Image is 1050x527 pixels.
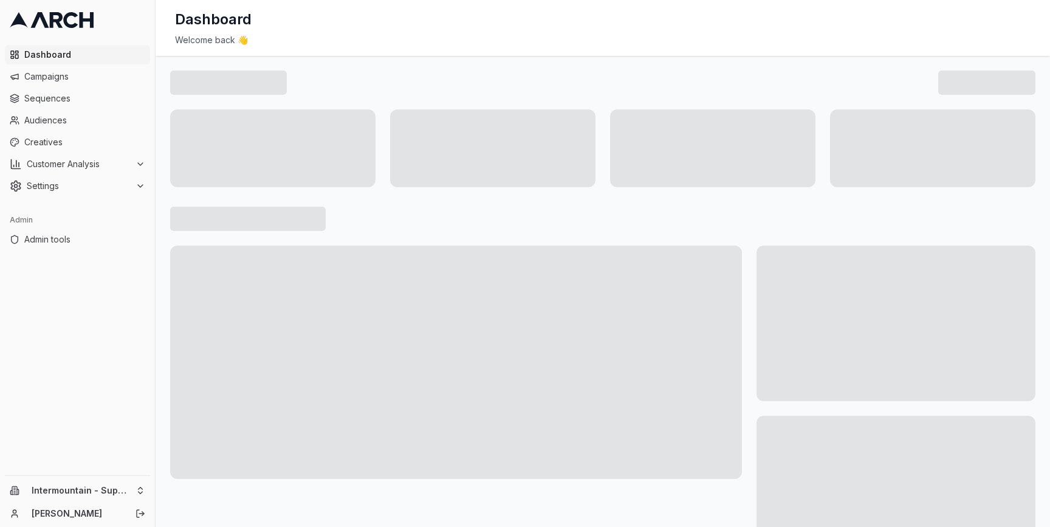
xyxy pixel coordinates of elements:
a: Dashboard [5,45,150,64]
button: Log out [132,505,149,522]
span: Audiences [24,114,145,126]
a: Campaigns [5,67,150,86]
span: Admin tools [24,233,145,246]
a: Audiences [5,111,150,130]
button: Intermountain - Superior Water & Air [5,481,150,500]
a: Admin tools [5,230,150,249]
button: Customer Analysis [5,154,150,174]
h1: Dashboard [175,10,252,29]
span: Sequences [24,92,145,105]
span: Settings [27,180,131,192]
div: Welcome back 👋 [175,34,1031,46]
button: Settings [5,176,150,196]
a: Sequences [5,89,150,108]
span: Creatives [24,136,145,148]
div: Admin [5,210,150,230]
span: Campaigns [24,71,145,83]
span: Dashboard [24,49,145,61]
span: Intermountain - Superior Water & Air [32,485,131,496]
span: Customer Analysis [27,158,131,170]
a: [PERSON_NAME] [32,508,122,520]
a: Creatives [5,133,150,152]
